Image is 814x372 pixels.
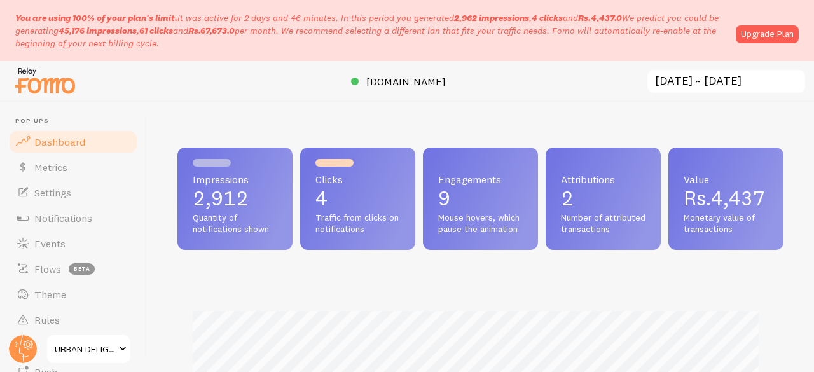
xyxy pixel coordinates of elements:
b: 2,962 impressions [454,12,529,24]
p: 2,912 [193,188,277,209]
p: 2 [561,188,645,209]
b: 4 clicks [532,12,563,24]
span: Events [34,237,66,250]
b: Rs.67,673.0 [188,25,235,36]
span: Dashboard [34,135,85,148]
span: Impressions [193,174,277,184]
span: Quantity of notifications shown [193,212,277,235]
span: Rules [34,313,60,326]
span: URBAN DELIGHT [55,341,115,357]
p: 9 [438,188,523,209]
a: Metrics [8,155,139,180]
span: You are using 100% of your plan's limit. [15,12,177,24]
span: Mouse hovers, which pause the animation [438,212,523,235]
span: Clicks [315,174,400,184]
img: fomo-relay-logo-orange.svg [13,64,77,97]
span: Number of attributed transactions [561,212,645,235]
b: Rs.4,437.0 [578,12,622,24]
a: Settings [8,180,139,205]
a: Flows beta [8,256,139,282]
span: Rs.4,437 [684,186,765,210]
span: Settings [34,186,71,199]
p: It was active for 2 days and 46 minutes. In this period you generated We predict you could be gen... [15,11,728,50]
span: Attributions [561,174,645,184]
span: Flows [34,263,61,275]
a: Rules [8,307,139,333]
a: Upgrade Plan [736,25,799,43]
span: Monetary value of transactions [684,212,768,235]
b: 61 clicks [139,25,173,36]
a: Theme [8,282,139,307]
a: Notifications [8,205,139,231]
span: Metrics [34,161,67,174]
span: Pop-ups [15,117,139,125]
p: 4 [315,188,400,209]
a: URBAN DELIGHT [46,334,132,364]
span: beta [69,263,95,275]
span: Notifications [34,212,92,224]
span: Theme [34,288,66,301]
span: Value [684,174,768,184]
a: Dashboard [8,129,139,155]
span: , and [59,25,235,36]
a: Events [8,231,139,256]
span: Engagements [438,174,523,184]
span: Traffic from clicks on notifications [315,212,400,235]
b: 45,176 impressions [59,25,137,36]
span: , and [454,12,622,24]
